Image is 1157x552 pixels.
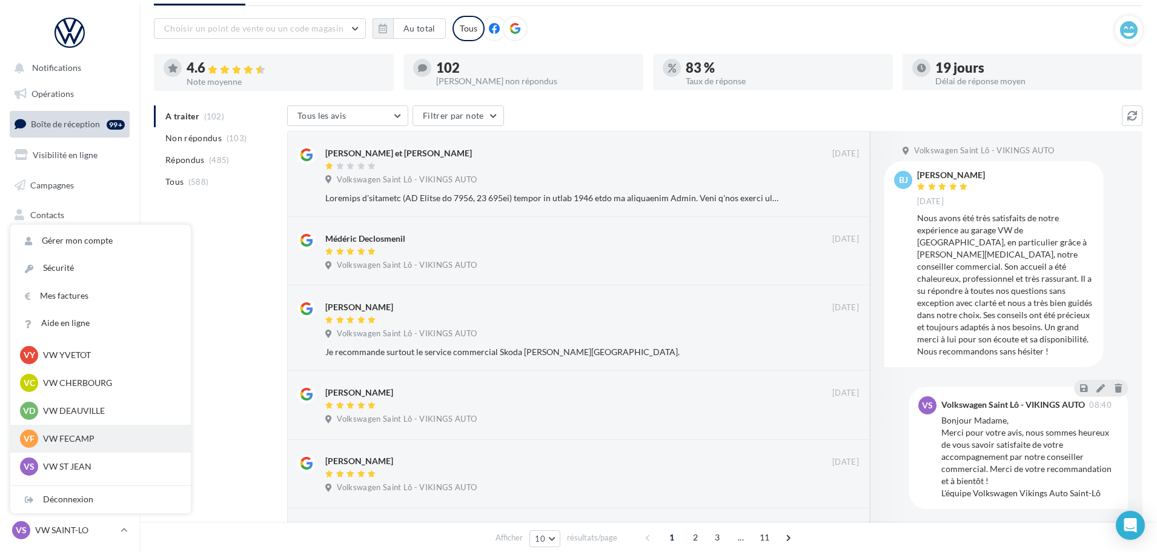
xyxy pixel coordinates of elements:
a: Aide en ligne [10,310,191,337]
div: Déconnexion [10,486,191,513]
div: Médéric Declosmenil [325,233,405,245]
p: VW CHERBOURG [43,377,176,389]
span: VC [24,377,35,389]
div: [PERSON_NAME] [325,455,393,467]
p: VW YVETOT [43,349,176,361]
span: 1 [662,528,681,547]
a: Boîte de réception99+ [7,111,132,137]
button: Filtrer par note [413,105,504,126]
div: Open Intercom Messenger [1116,511,1145,540]
div: [PERSON_NAME] et [PERSON_NAME] [325,147,472,159]
span: (103) [227,133,247,143]
span: Non répondus [165,132,222,144]
span: résultats/page [567,532,617,544]
span: VF [24,433,35,445]
span: Volkswagen Saint Lô - VIKINGS AUTO [337,482,477,493]
span: Répondus [165,154,205,166]
a: Contacts [7,202,132,228]
a: Médiathèque [7,233,132,258]
a: Visibilité en ligne [7,142,132,168]
span: Volkswagen Saint Lô - VIKINGS AUTO [337,175,477,185]
span: [DATE] [832,234,859,245]
span: [DATE] [832,388,859,399]
span: VY [24,349,35,361]
a: Sécurité [10,254,191,282]
div: [PERSON_NAME] [325,387,393,399]
span: Choisir un point de vente ou un code magasin [164,23,343,33]
span: (588) [188,177,209,187]
button: Au total [393,18,446,39]
button: 10 [529,530,560,547]
span: VD [23,405,35,417]
div: Bonjour Madame, Merci pour votre avis, nous sommes heureux de vous savoir satisfaite de votre acc... [941,414,1118,499]
button: Choisir un point de vente ou un code magasin [154,18,366,39]
p: VW FECAMP [43,433,176,445]
span: Visibilité en ligne [33,150,98,160]
span: 3 [708,528,727,547]
div: Nous avons été très satisfaits de notre expérience au garage VW de [GEOGRAPHIC_DATA], en particul... [917,212,1094,357]
span: VS [16,524,27,536]
div: [PERSON_NAME] [325,301,393,313]
span: Afficher [496,532,523,544]
span: Volkswagen Saint Lô - VIKINGS AUTO [337,414,477,425]
span: Volkswagen Saint Lô - VIKINGS AUTO [337,328,477,339]
p: VW ST JEAN [43,461,176,473]
div: 83 % [686,61,883,75]
button: Au total [373,18,446,39]
a: PLV et print personnalisable [7,293,132,328]
span: Campagnes [30,179,74,190]
div: Tous [453,16,485,41]
p: VW DEAUVILLE [43,405,176,417]
button: Tous les avis [287,105,408,126]
span: Opérations [31,88,74,99]
a: Campagnes DataOnDemand [7,333,132,369]
div: Délai de réponse moyen [935,77,1133,85]
span: Tous les avis [297,110,346,121]
span: [DATE] [832,148,859,159]
span: (485) [209,155,230,165]
a: Calendrier [7,263,132,288]
span: 08:40 [1089,401,1112,409]
span: Notifications [32,63,81,73]
div: 99+ [107,120,125,130]
span: 10 [535,534,545,544]
span: [DATE] [832,302,859,313]
span: Volkswagen Saint Lô - VIKINGS AUTO [914,145,1054,156]
span: VS [922,399,933,411]
span: Tous [165,176,184,188]
div: Volkswagen Saint Lô - VIKINGS AUTO [941,401,1085,409]
div: Je recommande surtout le service commercial Skoda [PERSON_NAME][GEOGRAPHIC_DATA]. [325,346,780,358]
a: Mes factures [10,282,191,310]
div: 102 [436,61,634,75]
span: Boîte de réception [31,119,100,129]
span: Contacts [30,210,64,220]
span: [DATE] [832,457,859,468]
div: 4.6 [187,61,384,75]
div: [PERSON_NAME] [917,171,985,179]
div: Loremips d'sitametc (AD Elitse do 7956, 23 695ei) tempor in utlab 1946 etdo ma aliquaenim Admin. ... [325,192,780,204]
span: ... [731,528,751,547]
span: Volkswagen Saint Lô - VIKINGS AUTO [337,260,477,271]
div: Taux de réponse [686,77,883,85]
span: BJ [899,174,908,186]
span: 2 [686,528,705,547]
a: Opérations [7,81,132,107]
div: 19 jours [935,61,1133,75]
p: VW SAINT-LO [35,524,116,536]
span: [DATE] [917,196,944,207]
a: VS VW SAINT-LO [10,519,130,542]
div: [PERSON_NAME] non répondus [436,77,634,85]
a: Gérer mon compte [10,227,191,254]
span: 11 [755,528,775,547]
span: VS [24,461,35,473]
a: Campagnes [7,173,132,198]
div: Note moyenne [187,78,384,86]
